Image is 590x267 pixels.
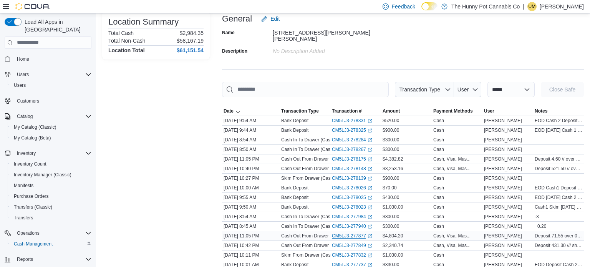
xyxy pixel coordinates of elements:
[15,3,50,10] img: Cova
[222,145,280,154] div: [DATE] 8:50 AM
[8,239,94,249] button: Cash Management
[383,233,403,239] span: $4,804.20
[14,241,53,247] span: Cash Management
[484,175,522,181] span: [PERSON_NAME]
[383,166,403,172] span: $3,253.16
[222,30,235,36] label: Name
[332,242,372,249] a: CM5LJ3-277849External link
[11,133,54,143] a: My Catalog (Beta)
[535,156,582,162] span: Deposit 4.60 // over 0.22
[332,118,372,124] a: CM5LJ3-278331External link
[2,254,94,265] button: Reports
[368,215,372,219] svg: External link
[332,166,372,172] a: CM5LJ3-278148External link
[332,127,372,133] a: CM5LJ3-278325External link
[2,53,94,65] button: Home
[482,106,533,116] button: User
[535,127,582,133] span: EOD [DATE] Cash 1 Skim 3x100 8x50 8x20 4x10
[330,106,381,116] button: Transaction #
[11,239,56,249] a: Cash Management
[14,96,42,106] a: Customers
[22,18,91,33] span: Load All Apps in [GEOGRAPHIC_DATA]
[11,181,91,190] span: Manifests
[383,156,403,162] span: $4,382.82
[433,146,444,153] div: Cash
[535,233,582,239] span: Deposit 71.55 over 0.02
[17,56,29,62] span: Home
[535,166,582,172] span: Deposit 521.50 // over 9.75 to rectify [DATE] discrepancy
[14,204,52,210] span: Transfers (Classic)
[8,180,94,191] button: Manifests
[332,233,372,239] a: CM5LJ3-277877External link
[484,156,522,162] span: [PERSON_NAME]
[383,242,403,249] span: $2,340.74
[11,159,50,169] a: Inventory Count
[395,82,454,97] button: Transaction Type
[383,127,399,133] span: $900.00
[368,167,372,171] svg: External link
[17,230,40,236] span: Operations
[2,148,94,159] button: Inventory
[108,30,134,36] h6: Total Cash
[527,2,537,11] div: Uldarico Maramo
[281,127,308,133] p: Bank Deposit
[484,194,522,201] span: [PERSON_NAME]
[368,234,372,239] svg: External link
[332,223,372,229] a: CM5LJ3-277940External link
[484,233,522,239] span: [PERSON_NAME]
[535,223,546,229] span: +0.20
[368,186,372,191] svg: External link
[222,231,280,240] div: [DATE] 11:05 PM
[535,108,547,114] span: Notes
[8,169,94,180] button: Inventory Manager (Classic)
[433,223,444,229] div: Cash
[383,223,399,229] span: $300.00
[281,252,338,258] p: Skim From Drawer (Cash 1)
[11,123,91,132] span: My Catalog (Classic)
[14,255,91,264] span: Reports
[108,47,145,53] h4: Location Total
[11,213,36,222] a: Transfers
[222,222,280,231] div: [DATE] 8:45 AM
[224,108,234,114] span: Date
[280,106,330,116] button: Transaction Type
[383,137,399,143] span: $300.00
[535,194,582,201] span: EOD [DATE] Cash 2 Deposit 1x50 19x20
[222,193,280,202] div: [DATE] 9:55 AM
[180,30,204,36] p: $2,984.35
[484,242,522,249] span: [PERSON_NAME]
[332,214,372,220] a: CM5LJ3-277984External link
[8,191,94,202] button: Purchase Orders
[383,252,403,258] span: $1,030.00
[11,170,91,179] span: Inventory Manager (Classic)
[2,95,94,106] button: Customers
[17,98,39,104] span: Customers
[222,164,280,173] div: [DATE] 10:40 PM
[368,157,372,162] svg: External link
[332,252,372,258] a: CM5LJ3-277832External link
[222,14,252,23] h3: General
[108,38,146,44] h6: Total Non-Cash
[332,185,372,191] a: CM5LJ3-278026External link
[281,108,319,114] span: Transaction Type
[281,242,348,249] p: Cash Out From Drawer (Cash 2)
[433,156,471,162] div: Cash, Visa, Mas...
[11,213,91,222] span: Transfers
[14,70,91,79] span: Users
[523,2,524,11] p: |
[433,233,471,239] div: Cash, Visa, Mas...
[484,108,494,114] span: User
[14,112,36,121] button: Catalog
[332,137,372,143] a: CM5LJ3-278284External link
[11,192,52,201] a: Purchase Orders
[533,106,584,116] button: Notes
[392,3,415,10] span: Feedback
[11,181,36,190] a: Manifests
[383,214,399,220] span: $300.00
[484,185,522,191] span: [PERSON_NAME]
[383,108,400,114] span: Amount
[14,193,49,199] span: Purchase Orders
[535,204,582,210] span: Cash1 Skim [DATE] 6x50 33x20 7x10
[281,166,348,172] p: Cash Out From Drawer (Cash 2)
[421,2,438,10] input: Dark Mode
